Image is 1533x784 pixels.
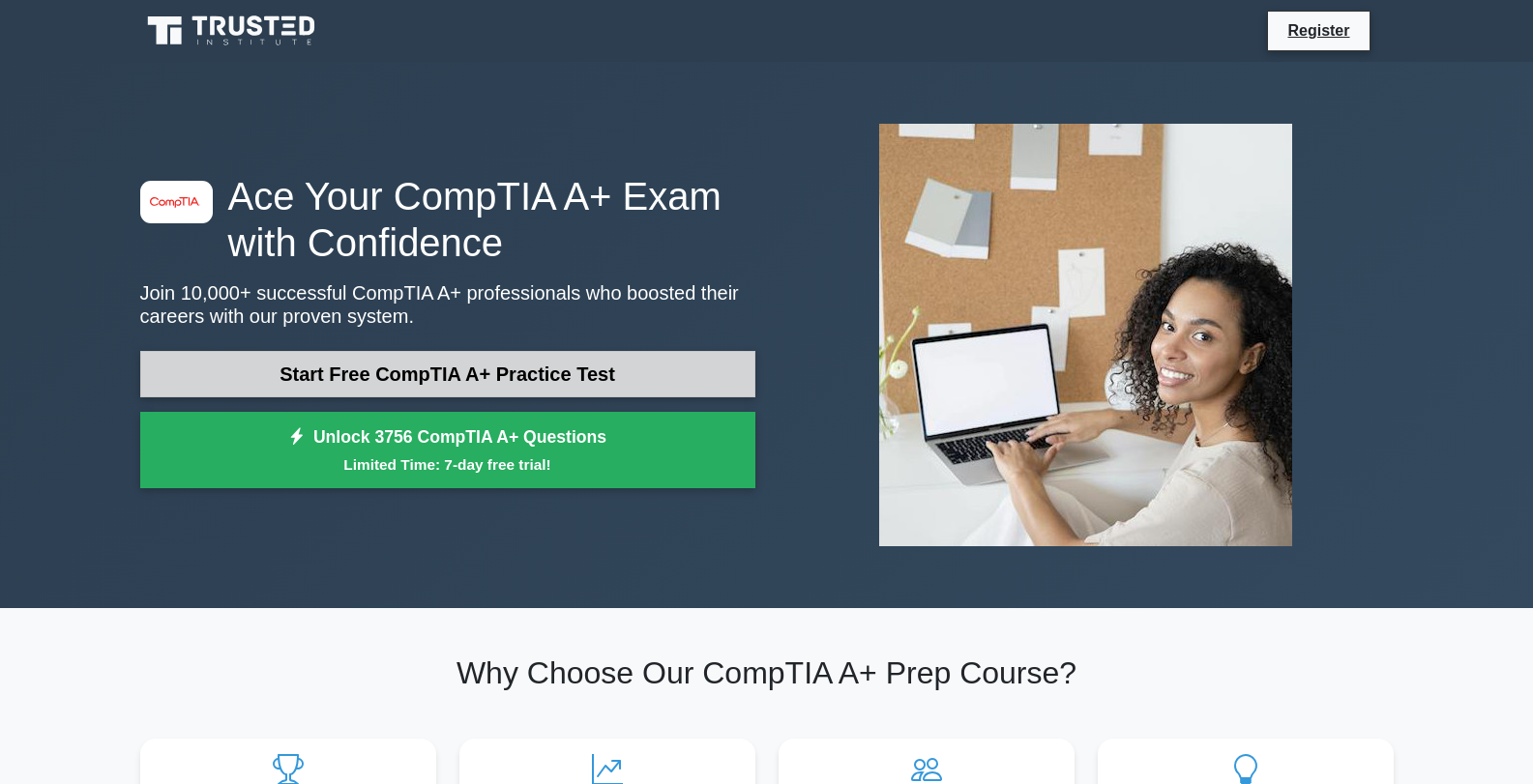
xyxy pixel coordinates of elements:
[140,654,1394,691] h2: Why Choose Our CompTIA A+ Prep Course?
[140,281,755,328] p: Join 10,000+ successful CompTIA A+ professionals who boosted their careers with our proven system.
[164,453,731,476] small: Limited Time: 7-day free trial!
[1276,18,1361,43] a: Register
[140,173,755,266] h1: Ace Your CompTIA A+ Exam with Confidence
[140,351,755,397] a: Start Free CompTIA A+ Practice Test
[140,412,755,489] a: Unlock 3756 CompTIA A+ QuestionsLimited Time: 7-day free trial!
